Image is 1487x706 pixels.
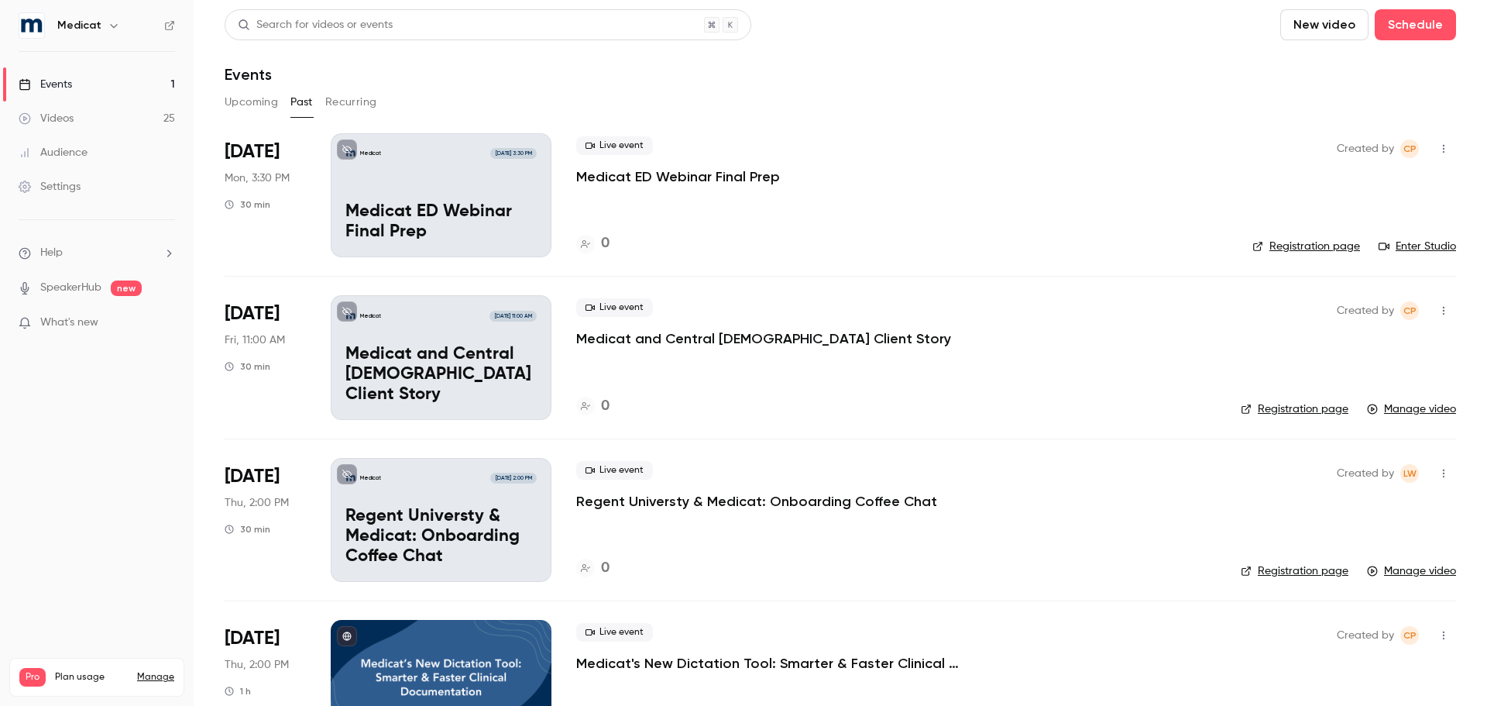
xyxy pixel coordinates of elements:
div: Videos [19,111,74,126]
img: Medicat [19,13,44,38]
div: Settings [19,179,81,195]
a: Enter Studio [1379,239,1456,254]
a: Medicat and Central Methodist Client StoryMedicat[DATE] 11:00 AMMedicat and Central [DEMOGRAPHIC_... [331,295,551,419]
span: Created by [1337,626,1394,645]
span: [DATE] [225,139,280,164]
span: What's new [40,315,98,331]
h4: 0 [601,558,610,579]
span: CP [1403,139,1417,158]
a: Manage [137,671,174,684]
a: Medicat ED Webinar Final Prep [576,167,780,186]
div: 1 h [225,685,251,697]
span: Fri, 11:00 AM [225,332,285,348]
a: SpeakerHub [40,280,101,296]
span: [DATE] 2:00 PM [490,473,536,484]
a: Regent Universty & Medicat: Onboarding Coffee ChatMedicat[DATE] 2:00 PMRegent Universty & Medicat... [331,458,551,582]
span: Claire Powell [1400,139,1419,158]
p: Medicat ED Webinar Final Prep [345,202,537,243]
span: LW [1403,464,1417,483]
a: Registration page [1241,401,1348,417]
h4: 0 [601,396,610,417]
div: Audience [19,145,88,160]
button: Upcoming [225,90,278,115]
span: CP [1403,301,1417,320]
div: Sep 18 Thu, 2:00 PM (America/New York) [225,458,306,582]
a: 0 [576,396,610,417]
div: Events [19,77,72,92]
span: [DATE] 3:30 PM [490,148,536,159]
h6: Medicat [57,18,101,33]
div: 30 min [225,523,270,536]
span: Created by [1337,139,1394,158]
span: Plan usage [55,671,128,684]
p: Medicat [360,150,381,157]
a: Manage video [1367,401,1456,417]
span: [DATE] [225,464,280,489]
a: Registration page [1241,563,1348,579]
span: Created by [1337,464,1394,483]
div: 30 min [225,198,270,211]
span: [DATE] [225,301,280,326]
p: Medicat [360,312,381,320]
span: new [111,281,142,296]
p: Regent Universty & Medicat: Onboarding Coffee Chat [345,507,537,567]
div: Search for videos or events [238,17,393,33]
p: Medicat and Central [DEMOGRAPHIC_DATA] Client Story [345,345,537,405]
a: 0 [576,558,610,579]
li: help-dropdown-opener [19,245,175,261]
span: Claire Powell [1400,301,1419,320]
a: Registration page [1252,239,1360,254]
a: 0 [576,233,610,254]
a: Medicat ED Webinar Final PrepMedicat[DATE] 3:30 PMMedicat ED Webinar Final Prep [331,133,551,257]
div: Sep 19 Fri, 9:00 AM (America/Denver) [225,295,306,419]
a: Manage video [1367,563,1456,579]
span: Claire Powell [1400,626,1419,645]
span: Help [40,245,63,261]
p: Medicat [360,474,381,482]
span: Mon, 3:30 PM [225,170,290,186]
div: Oct 6 Mon, 3:30 PM (America/New York) [225,133,306,257]
a: Medicat's New Dictation Tool: Smarter & Faster Clinical Documentation [576,654,1041,673]
span: Leyna Weakley [1400,464,1419,483]
span: Pro [19,668,46,687]
div: 30 min [225,360,270,373]
span: [DATE] [225,626,280,651]
button: New video [1280,9,1369,40]
span: Live event [576,298,653,317]
span: Live event [576,623,653,642]
a: Medicat and Central [DEMOGRAPHIC_DATA] Client Story [576,329,951,348]
span: [DATE] 11:00 AM [489,311,536,322]
button: Schedule [1375,9,1456,40]
span: Thu, 2:00 PM [225,495,289,511]
span: CP [1403,626,1417,645]
a: Regent Universty & Medicat: Onboarding Coffee Chat [576,492,937,511]
span: Live event [576,136,653,155]
button: Recurring [325,90,377,115]
h4: 0 [601,233,610,254]
iframe: Noticeable Trigger [156,316,175,330]
span: Live event [576,461,653,480]
h1: Events [225,65,272,84]
button: Past [290,90,313,115]
span: Thu, 2:00 PM [225,657,289,673]
span: Created by [1337,301,1394,320]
